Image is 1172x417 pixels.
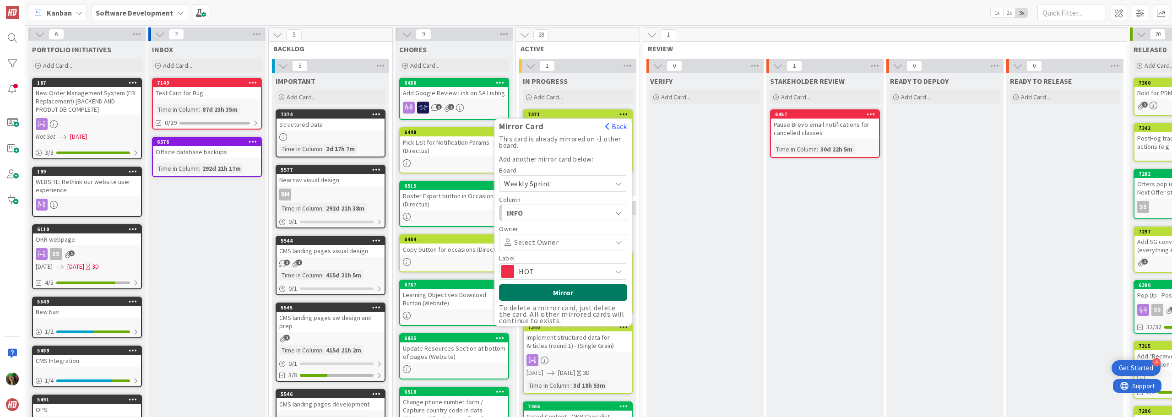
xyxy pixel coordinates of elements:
span: : [322,345,324,355]
div: 6110 [33,225,141,233]
div: MH [400,102,508,114]
span: Add Card... [43,61,72,70]
div: Copy button for occasions (Directus) [400,244,508,255]
div: WEBSITE: Rethink our website user experience [33,176,141,196]
span: 28 [533,29,549,40]
div: BM [277,189,385,200]
span: 1 / 4 [45,376,54,385]
div: 6484Copy button for occasions (Directus) [400,235,508,255]
span: : [817,144,818,154]
div: 6110 [37,226,141,233]
div: 6486Add Google Review Link on SA Listing [400,79,508,99]
div: CMS landing pages development [277,398,385,410]
p: This card is already mirrored on -1 other board. [499,136,627,149]
div: Time in Column [526,380,570,390]
span: 0/29 [165,118,177,128]
div: 199 [33,168,141,176]
div: 5489 [37,347,141,354]
div: 6518 [400,388,508,396]
div: 6787 [400,281,508,289]
span: 9 [416,29,431,40]
div: 6486 [404,80,508,86]
div: 7149 [157,80,261,86]
span: BACKLOG [273,44,381,53]
div: 5577New nav visual design [277,166,385,186]
div: 6835Update Resources Section at bottom of pages (Website) [400,334,508,363]
div: 7371Mirror CardBackThis card is already mirrored on -1 other board.Add another mirror card below:... [524,110,632,119]
span: 0 / 1 [288,284,297,293]
span: [DATE] [67,262,84,271]
span: 1 [296,260,302,265]
span: 1 [1142,259,1148,265]
span: 4/5 [45,278,54,287]
span: 1 [284,260,290,265]
div: 5545CMS landing pages sw design and prep [277,303,385,332]
span: Add Card... [781,93,810,101]
span: Add Card... [163,61,192,70]
a: 6110OKR webpageSS[DATE][DATE]3D4/5 [32,224,142,289]
div: 6787 [404,282,508,288]
span: 3x [1015,8,1028,17]
div: 5544CMS landing pages visual design [277,237,385,257]
div: 5491 [33,395,141,404]
span: 20 [1150,29,1166,40]
span: 0 [667,60,682,71]
span: : [322,270,324,280]
div: Implement structured data for Articles (round 1) - (Single Grain) [524,331,632,352]
div: 6448 [400,128,508,136]
div: CMS landing pages sw design and prep [277,312,385,332]
span: : [322,144,324,154]
span: 1 [661,29,676,40]
div: 6457Pause Brevo email notifications for cancelled classes [771,110,879,139]
div: 292d 21h 17m [200,163,243,173]
span: : [322,203,324,213]
a: 6376Offsite database backupsTime in Column:292d 21h 17m [152,137,262,177]
div: 1/4 [33,375,141,386]
div: 7366 [528,403,632,410]
span: CHORES [399,45,427,54]
div: 199WEBSITE: Rethink our website user experience [33,168,141,196]
span: Support [19,1,42,12]
div: 5544 [281,238,385,244]
span: 5 [292,60,308,71]
span: Mirror Card [494,122,548,131]
a: 199WEBSITE: Rethink our website user experience [32,167,142,217]
span: Add Card... [901,93,930,101]
img: avatar [6,398,19,411]
span: 5 [286,29,302,40]
span: 0 [1026,60,1042,71]
span: 1 [787,60,802,71]
div: 5545 [281,304,385,311]
span: 2x [1003,8,1015,17]
div: Roster Export button in Occasion (Directus) [400,190,508,210]
div: Structured Data [277,119,385,130]
span: INBOX [152,45,173,54]
div: 199 [37,168,141,175]
div: 6110OKR webpage [33,225,141,245]
div: 6835 [400,334,508,342]
div: 5577 [277,166,385,174]
a: 6457Pause Brevo email notifications for cancelled classesTime in Column:30d 22h 5m [770,109,880,158]
div: BM [279,189,291,200]
div: 6457 [771,110,879,119]
div: 6787Learning Objectives Download Button (Website) [400,281,508,309]
span: 32/32 [1146,322,1161,332]
span: 1 [436,104,442,110]
div: 0/1 [277,216,385,227]
img: SL [6,373,19,385]
div: OKR webpage [33,233,141,245]
div: 7374Structured Data [277,110,385,130]
div: 415d 21h 5m [324,270,364,280]
div: Learning Objectives Download Button (Website) [400,289,508,309]
div: New nav visual design [277,174,385,186]
span: ACTIVE [521,44,628,53]
div: 7149 [153,79,261,87]
span: Add Card... [287,93,316,101]
span: 2 [168,29,184,40]
span: Owner [499,226,519,232]
span: Board [499,167,517,173]
div: Get Started [1119,363,1153,373]
div: 6376 [157,139,261,145]
span: Add Card... [410,61,439,70]
div: 5491 [37,396,141,403]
